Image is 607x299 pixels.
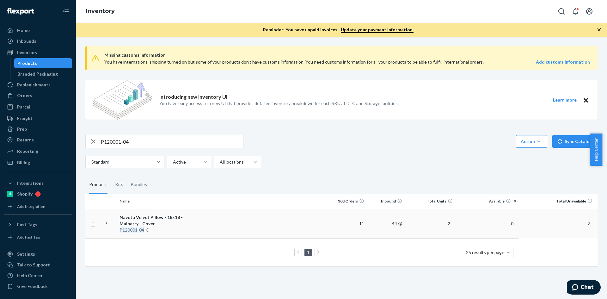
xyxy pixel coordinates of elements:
a: Add Integration [4,202,72,212]
div: Billing [17,159,30,166]
button: Fast Tags [4,220,72,230]
p: Reminder: You have unpaid invoices. [263,27,414,33]
a: Branded Packaging [14,69,72,79]
input: Search inventory by name or sku [101,135,243,148]
div: Returns [17,137,34,143]
iframe: Opens a widget where you can chat to one of our agents [567,280,601,296]
div: Branded Packaging [17,71,58,77]
a: Add Fast Tag [4,232,72,242]
div: Freight [17,115,33,121]
div: Inventory [17,49,37,56]
button: Sync Catalog [552,135,598,148]
button: Learn more [549,96,580,104]
a: Shopify [4,189,72,199]
th: 30d Orders [329,194,367,209]
button: Integrations [4,178,72,188]
div: Integrations [17,180,44,186]
div: - -C [120,227,186,233]
div: Fast Tags [17,221,37,228]
div: Orders [17,92,32,99]
td: 44 [367,209,405,238]
div: Give Feedback [17,283,48,290]
img: Flexport logo [7,8,34,15]
div: Parcel [17,104,30,110]
span: 2 [585,221,592,226]
a: Reporting [4,146,72,156]
a: Page 1 is your current page [306,250,311,255]
span: 25 results per page [466,250,504,255]
div: Help Center [17,272,43,279]
button: Help Center [590,134,602,166]
p: Introducing new Inventory UI [159,93,227,101]
a: Replenishments [4,80,72,90]
a: Orders [4,90,72,101]
div: Add Fast Tag [17,234,40,240]
div: Kits [115,176,123,194]
a: Inventory [4,47,72,58]
div: Prep [17,126,27,132]
th: Inbound [367,194,405,209]
ol: breadcrumbs [81,2,120,21]
div: Add Integration [17,204,45,209]
span: 0 [508,221,516,226]
div: Shopify [17,191,33,197]
button: Close [582,96,590,104]
div: Talk to Support [17,262,50,268]
div: Naveta Velvet Pillow - 18x18 - Mulberry - Cover [120,214,186,227]
span: Missing customs information [104,51,590,59]
p: You have early access to a new UI that provides detailed inventory breakdown for each SKU at DTC ... [159,100,399,107]
a: Freight [4,113,72,123]
button: Open Search Box [555,5,568,18]
div: You have international shipping turned on but some of your products don’t have customs informatio... [104,59,493,65]
th: Total Units [405,194,455,209]
th: Name [117,194,188,209]
a: Help Center [4,271,72,281]
div: Inbounds [17,38,36,44]
em: 04 [139,227,144,233]
a: Add customs information [536,59,590,65]
div: Reporting [17,148,38,154]
a: Billing [4,158,72,168]
button: Open account menu [583,5,596,18]
div: Action [521,138,543,145]
div: Home [17,27,30,34]
input: Active [172,159,173,165]
a: Products [14,58,72,68]
th: Available [455,194,518,209]
div: Settings [17,251,35,257]
div: Products [89,176,107,194]
button: Talk to Support [4,260,72,270]
a: Inventory [86,8,115,15]
button: Open notifications [569,5,582,18]
img: new-reports-banner-icon.82668bd98b6a51aee86340f2a7b77ae3.png [93,80,152,120]
a: Returns [4,135,72,145]
th: Total Unavailable [518,194,598,209]
a: Inbounds [4,36,72,46]
div: Replenishments [17,82,51,88]
a: Update your payment information. [341,27,414,33]
input: All locations [219,159,220,165]
td: 11 [329,209,367,238]
a: Parcel [4,102,72,112]
button: Close Navigation [59,5,72,18]
a: Prep [4,124,72,134]
a: Home [4,25,72,35]
div: Products [17,60,37,66]
a: Settings [4,249,72,259]
span: 2 [445,221,453,226]
div: Bundles [131,176,147,194]
button: Give Feedback [4,281,72,291]
em: P120001 [120,227,138,233]
button: Action [516,135,547,148]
